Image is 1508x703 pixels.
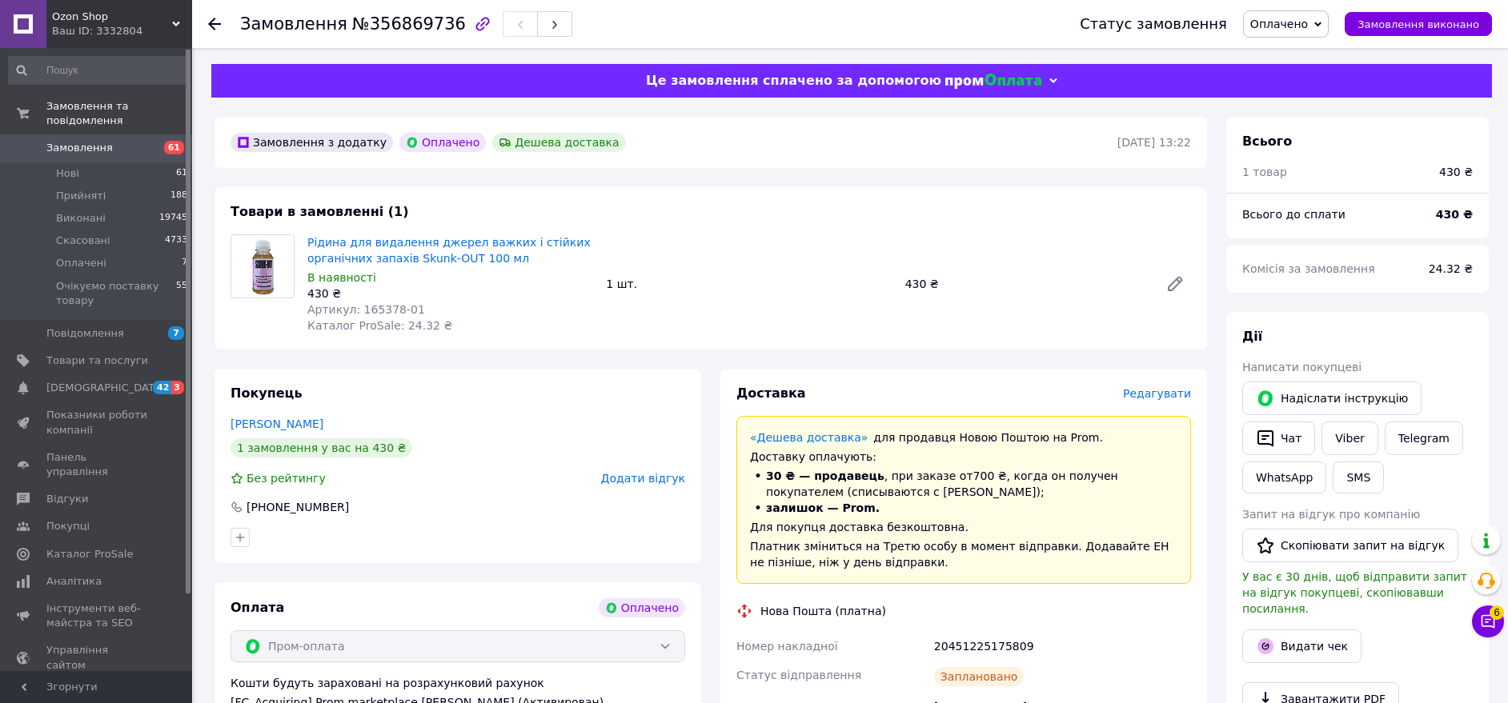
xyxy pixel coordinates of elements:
[170,189,187,203] span: 188
[1439,164,1473,180] div: 430 ₴
[240,14,347,34] span: Замовлення
[46,519,90,533] span: Покупці
[1159,268,1191,300] a: Редагувати
[176,166,187,181] span: 61
[1242,208,1346,221] span: Всього до сплати
[1345,12,1492,36] button: Замовлення виконано
[247,472,326,485] span: Без рейтингу
[153,381,171,394] span: 42
[1080,16,1227,32] div: Статус замовлення
[600,273,898,295] div: 1 шт.
[1242,461,1326,493] a: WhatsApp
[307,303,425,316] span: Артикул: 165378-01
[231,133,393,152] div: Замовлення з додатку
[176,279,187,308] span: 55
[231,385,303,401] span: Покупець
[1333,461,1384,493] button: SMS
[931,632,1194,661] div: 20451225175809
[56,189,106,203] span: Прийняті
[1385,421,1463,455] a: Telegram
[1242,529,1458,562] button: Скопіювати запит на відгук
[46,492,88,506] span: Відгуки
[646,73,941,88] span: Це замовлення сплачено за допомогою
[1123,387,1191,400] span: Редагувати
[1242,329,1262,344] span: Дії
[766,469,884,482] span: 30 ₴ — продавець
[168,326,184,340] span: 7
[307,319,452,332] span: Каталог ProSale: 24.32 ₴
[1242,134,1292,149] span: Всього
[245,499,351,515] div: [PHONE_NUMBER]
[46,326,124,341] span: Повідомлення
[1242,508,1420,521] span: Запит на відгук про компанію
[159,211,187,226] span: 19745
[599,598,685,617] div: Оплачено
[750,468,1177,500] li: , при заказе от 700 ₴ , когда он получен покупателем (списываются с [PERSON_NAME]);
[934,667,1025,686] div: Заплановано
[231,417,323,430] a: [PERSON_NAME]
[1358,18,1479,30] span: Замовлення виконано
[231,204,409,219] span: Товари в замовленні (1)
[1242,262,1375,275] span: Комісія за замовлення
[242,235,283,298] img: Рідина для видалення джерел важких і стійких органічних запахів Skunk-OUT 100 мл
[750,431,868,444] a: «Дешева доставка»
[307,271,376,284] span: В наявності
[231,438,412,457] div: 1 замовлення у вас на 430 ₴
[1242,361,1362,373] span: Написати покупцеві
[307,286,593,302] div: 430 ₴
[56,279,176,308] span: Очікуємо поставку товару
[56,166,79,181] span: Нові
[56,234,110,248] span: Скасовані
[46,643,148,672] span: Управління сайтом
[750,449,1177,465] div: Доставку оплачують:
[1242,166,1287,178] span: 1 товар
[182,256,187,270] span: 7
[46,408,148,437] span: Показники роботи компанії
[736,640,838,653] span: Номер накладної
[46,547,133,561] span: Каталог ProSale
[1242,421,1315,455] button: Чат
[46,141,113,155] span: Замовлення
[1429,262,1473,275] span: 24.32 ₴
[750,538,1177,570] div: Платник зміниться на Третю особу в момент відправки. Додавайте ЕН не пізніше, ніж у день відправки.
[1436,208,1473,221] b: 430 ₴
[1117,136,1191,149] time: [DATE] 13:22
[601,472,685,485] span: Додати відгук
[46,353,148,368] span: Товари та послуги
[56,211,106,226] span: Виконані
[750,519,1177,535] div: Для покупця доставка безкоштовна.
[46,574,102,589] span: Аналітика
[46,99,192,128] span: Замовлення та повідомлення
[1490,605,1504,620] span: 6
[492,133,625,152] div: Дешева доставка
[1322,421,1378,455] a: Viber
[1250,18,1308,30] span: Оплачено
[208,16,221,32] div: Повернутися назад
[1242,381,1422,415] button: Надіслати інструкцію
[171,381,184,394] span: 3
[46,381,165,395] span: [DEMOGRAPHIC_DATA]
[56,256,106,270] span: Оплачені
[164,141,184,154] span: 61
[945,74,1041,89] img: evopay logo
[750,429,1177,445] div: для продавця Новою Поштою на Prom.
[52,24,192,38] div: Ваш ID: 3332804
[52,10,172,24] span: Ozon Shop
[399,133,486,152] div: Оплачено
[899,273,1153,295] div: 430 ₴
[46,601,148,630] span: Інструменти веб-майстра та SEO
[307,236,591,265] a: Рідина для видалення джерел важких і стійких органічних запахів Skunk-OUT 100 мл
[231,600,284,615] span: Оплата
[1242,570,1467,615] span: У вас є 30 днів, щоб відправити запит на відгук покупцеві, скопіювавши посилання.
[165,234,187,248] span: 4733
[1242,629,1362,663] button: Видати чек
[46,450,148,479] span: Панель управління
[756,603,890,619] div: Нова Пошта (платна)
[736,669,861,681] span: Статус відправлення
[766,501,880,514] span: залишок — Prom.
[1472,605,1504,637] button: Чат з покупцем6
[352,14,466,34] span: №356869736
[736,385,806,401] span: Доставка
[8,56,189,85] input: Пошук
